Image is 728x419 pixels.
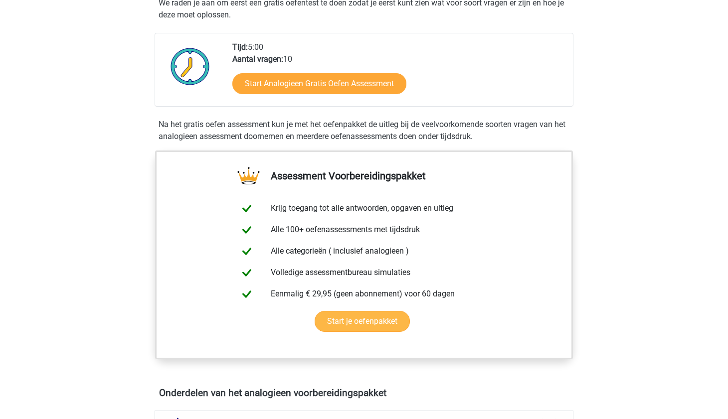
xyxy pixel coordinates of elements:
div: Na het gratis oefen assessment kun je met het oefenpakket de uitleg bij de veelvoorkomende soorte... [155,119,573,142]
div: 5:00 10 [225,41,572,106]
a: Start Analogieen Gratis Oefen Assessment [232,73,406,94]
b: Aantal vragen: [232,54,283,64]
a: Start je oefenpakket [315,311,410,332]
b: Tijd: [232,42,248,52]
img: Klok [165,41,215,91]
h4: Onderdelen van het analogieen voorbereidingspakket [159,387,569,399]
